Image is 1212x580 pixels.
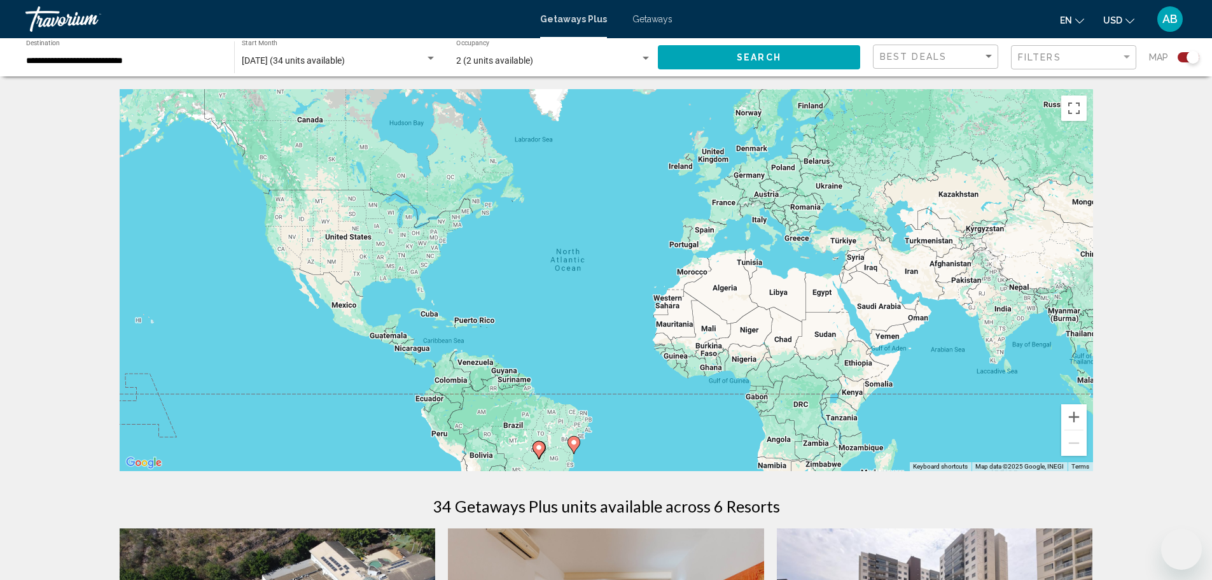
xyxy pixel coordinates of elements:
[1060,11,1084,29] button: Change language
[1061,430,1087,456] button: Zoom out
[1061,404,1087,430] button: Zoom in
[632,14,672,24] a: Getaways
[658,45,860,69] button: Search
[123,455,165,471] img: Google
[1060,15,1072,25] span: en
[880,52,947,62] span: Best Deals
[1161,529,1202,570] iframe: Button to launch messaging window
[975,463,1064,470] span: Map data ©2025 Google, INEGI
[1011,45,1136,71] button: Filter
[1103,11,1134,29] button: Change currency
[737,53,781,63] span: Search
[1149,48,1168,66] span: Map
[1153,6,1187,32] button: User Menu
[1018,52,1061,62] span: Filters
[1061,95,1087,121] button: Toggle fullscreen view
[25,6,527,32] a: Travorium
[1071,463,1089,470] a: Terms
[880,52,994,62] mat-select: Sort by
[123,455,165,471] a: Open this area in Google Maps (opens a new window)
[1103,15,1122,25] span: USD
[913,462,968,471] button: Keyboard shortcuts
[242,55,345,66] span: [DATE] (34 units available)
[540,14,607,24] a: Getaways Plus
[456,55,533,66] span: 2 (2 units available)
[1162,13,1178,25] span: AB
[433,497,780,516] h1: 34 Getaways Plus units available across 6 Resorts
